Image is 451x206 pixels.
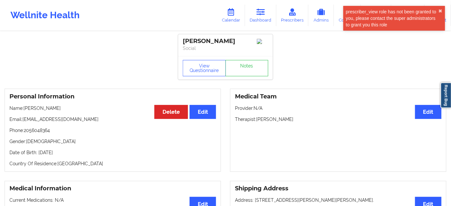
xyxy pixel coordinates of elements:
[217,5,245,26] a: Calendar
[235,116,442,123] p: Therapist: [PERSON_NAME]
[415,105,442,119] button: Edit
[9,197,216,203] p: Current Medications: N/A
[245,5,276,26] a: Dashboard
[9,116,216,123] p: Email: [EMAIL_ADDRESS][DOMAIN_NAME]
[235,105,442,111] p: Provider: N/A
[235,185,442,192] h3: Shipping Address
[183,45,268,51] p: Social
[9,149,216,156] p: Date of Birth: [DATE]
[190,105,216,119] button: Edit
[9,127,216,134] p: Phone: 2056048364
[257,39,268,44] img: Image%2Fplaceholer-image.png
[235,197,442,203] p: Address: [STREET_ADDRESS][PERSON_NAME][PERSON_NAME].
[439,8,443,14] button: close
[9,160,216,167] p: Country Of Residence: [GEOGRAPHIC_DATA]
[9,105,216,111] p: Name: [PERSON_NAME]
[308,5,334,26] a: Admins
[276,5,309,26] a: Prescribers
[441,82,451,108] a: Report Bug
[183,60,226,76] button: View Questionnaire
[346,8,439,28] div: prescriber_view role has not been granted to you, please contact the super administrators to gran...
[154,105,188,119] button: Delete
[9,93,216,100] h3: Personal Information
[9,138,216,145] p: Gender: [DEMOGRAPHIC_DATA]
[183,37,268,45] div: [PERSON_NAME]
[9,185,216,192] h3: Medical Information
[225,60,269,76] a: Notes
[334,5,361,26] a: Coaches
[235,93,442,100] h3: Medical Team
